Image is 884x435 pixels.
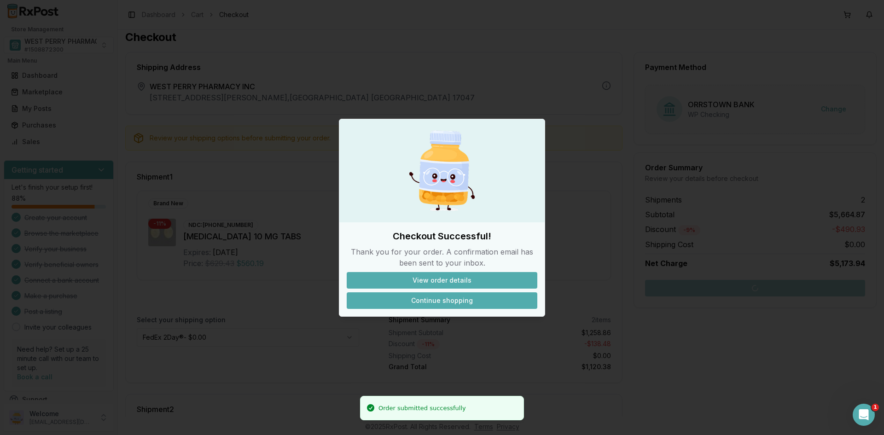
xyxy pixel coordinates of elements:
h2: Checkout Successful! [347,230,537,243]
button: Continue shopping [347,292,537,309]
img: Happy Pill Bottle [398,127,486,215]
iframe: Intercom live chat [853,404,875,426]
p: Thank you for your order. A confirmation email has been sent to your inbox. [347,246,537,268]
button: View order details [347,272,537,289]
span: 1 [872,404,879,411]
